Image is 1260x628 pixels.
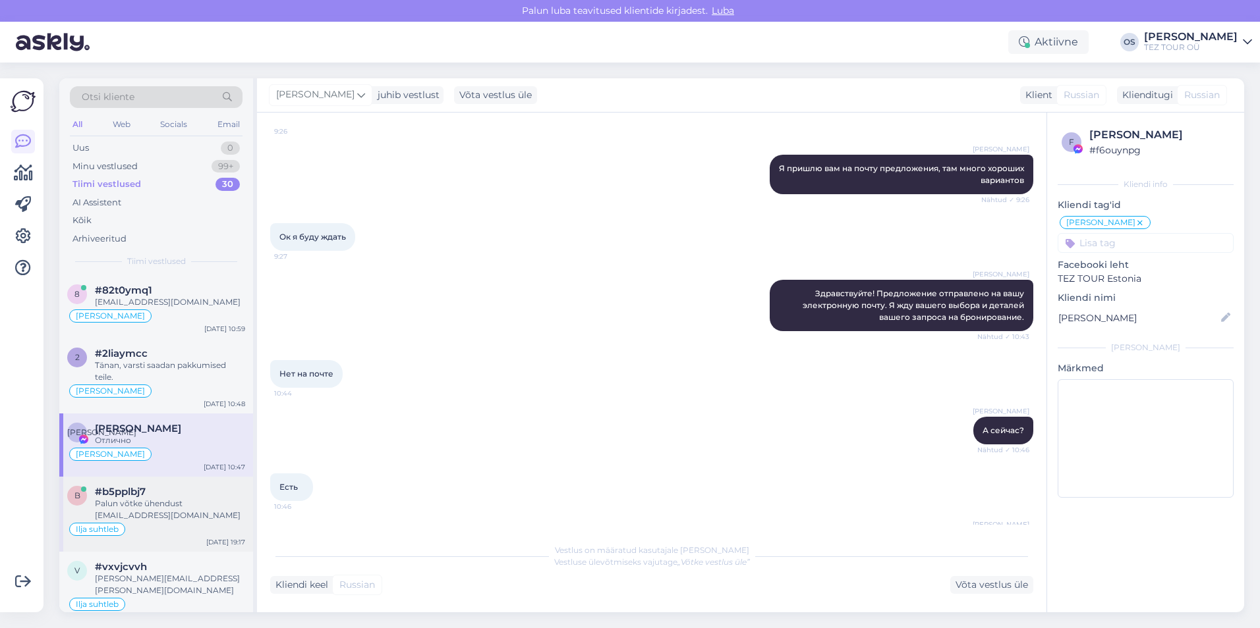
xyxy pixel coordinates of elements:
[973,269,1029,279] span: [PERSON_NAME]
[779,163,1026,185] span: Я пришлю вам на почту предложения, там много хороших вариантов
[1058,311,1218,325] input: Lisa nimi
[372,88,440,102] div: juhib vestlust
[1058,361,1234,375] p: Märkmed
[75,352,80,362] span: 2
[76,525,119,533] span: Ilja suhtleb
[1144,32,1252,53] a: [PERSON_NAME]TEZ TOUR OÜ
[11,89,36,114] img: Askly Logo
[339,578,375,592] span: Russian
[554,557,750,567] span: Vestluse ülevõtmiseks vajutage
[677,557,750,567] i: „Võtke vestlus üle”
[1144,42,1238,53] div: TEZ TOUR OÜ
[74,490,80,500] span: b
[1184,88,1220,102] span: Russian
[270,578,328,592] div: Kliendi keel
[70,116,85,133] div: All
[72,178,141,191] div: Tiimi vestlused
[1117,88,1173,102] div: Klienditugi
[76,450,145,458] span: [PERSON_NAME]
[1069,137,1074,147] span: f
[110,116,133,133] div: Web
[980,195,1029,205] span: Nähtud ✓ 9:26
[95,348,148,359] span: #2liaymcc
[279,232,346,242] span: Ок я буду ждать
[204,399,245,409] div: [DATE] 10:48
[1058,291,1234,305] p: Kliendi nimi
[1089,127,1230,143] div: [PERSON_NAME]
[95,359,245,383] div: Tänan, varsti saadan pakkumised teile.
[973,144,1029,154] span: [PERSON_NAME]
[983,425,1024,435] span: А сейчас?
[973,519,1029,529] span: [PERSON_NAME]
[206,537,245,547] div: [DATE] 19:17
[950,576,1033,594] div: Võta vestlus üle
[1058,198,1234,212] p: Kliendi tag'id
[279,369,333,379] span: Нет на почте
[95,284,152,296] span: #82t0ymq1
[1058,272,1234,286] p: TEZ TOUR Estonia
[95,486,146,498] span: #b5pplbj7
[973,406,1029,416] span: [PERSON_NAME]
[74,565,80,575] span: v
[76,312,145,320] span: [PERSON_NAME]
[1144,32,1238,42] div: [PERSON_NAME]
[95,498,245,521] div: Palun võtke ühendust [EMAIL_ADDRESS][DOMAIN_NAME]
[977,445,1029,455] span: Nähtud ✓ 10:46
[204,324,245,334] div: [DATE] 10:59
[803,288,1026,322] span: Здравствуйте! Предложение отправлено на вашу электронную почту. Я жду вашего выбора и деталей ваш...
[276,88,355,102] span: [PERSON_NAME]
[977,332,1029,342] span: Nähtud ✓ 10:43
[1089,143,1230,157] div: # f6ouynpg
[221,142,240,155] div: 0
[279,482,298,492] span: Есть
[95,434,245,446] div: Отлично
[1064,88,1099,102] span: Russian
[74,289,80,299] span: 8
[82,90,134,104] span: Otsi kliente
[72,232,127,246] div: Arhiveeritud
[1058,342,1234,353] div: [PERSON_NAME]
[1008,30,1089,54] div: Aktiivne
[127,255,186,267] span: Tiimi vestlused
[72,160,138,173] div: Minu vestlused
[95,296,245,308] div: [EMAIL_ADDRESS][DOMAIN_NAME]
[274,388,324,398] span: 10:44
[274,251,324,261] span: 9:27
[212,160,240,173] div: 99+
[76,600,119,608] span: Ilja suhtleb
[95,561,147,573] span: #vxvjcvvh
[1120,33,1139,51] div: OS
[1058,233,1234,253] input: Lisa tag
[72,214,92,227] div: Kõik
[72,196,121,209] div: AI Assistent
[1020,88,1052,102] div: Klient
[1066,219,1135,226] span: [PERSON_NAME]
[76,387,145,395] span: [PERSON_NAME]
[95,573,245,596] div: [PERSON_NAME][EMAIL_ADDRESS][PERSON_NAME][DOMAIN_NAME]
[708,5,738,16] span: Luba
[215,116,243,133] div: Email
[215,178,240,191] div: 30
[454,86,537,104] div: Võta vestlus üle
[67,427,136,437] span: [PERSON_NAME]
[1058,258,1234,272] p: Facebooki leht
[72,142,89,155] div: Uus
[204,462,245,472] div: [DATE] 10:47
[555,545,749,555] span: Vestlus on määratud kasutajale [PERSON_NAME]
[157,116,190,133] div: Socials
[95,423,181,434] span: Анна Федорова
[274,502,324,511] span: 10:46
[1058,178,1234,190] div: Kliendi info
[274,126,324,136] span: 9:26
